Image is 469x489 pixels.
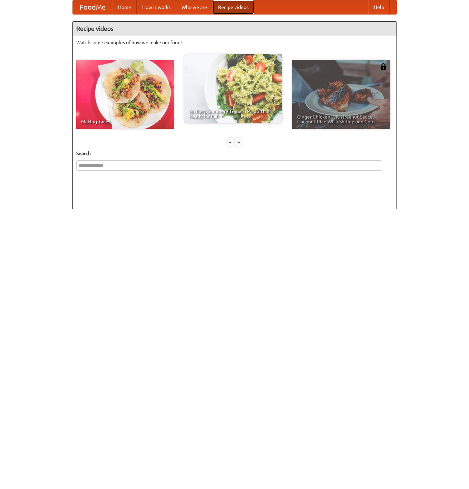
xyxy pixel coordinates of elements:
img: 483408.png [380,63,387,70]
a: Help [368,0,390,14]
p: Watch some examples of how we make our food! [76,39,393,46]
span: Making Tacos [81,119,169,124]
a: Making Tacos [76,60,174,129]
a: Who we are [176,0,213,14]
a: An Easy, Summery Tomato Pasta That's Ready for Fall [184,54,282,123]
h4: Recipe videos [73,22,397,36]
a: Recipe videos [213,0,254,14]
span: An Easy, Summery Tomato Pasta That's Ready for Fall [189,109,277,119]
div: » [235,138,242,147]
a: How it works [137,0,176,14]
h5: Search [76,150,393,157]
a: Home [113,0,137,14]
a: FoodMe [73,0,113,14]
div: « [227,138,234,147]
